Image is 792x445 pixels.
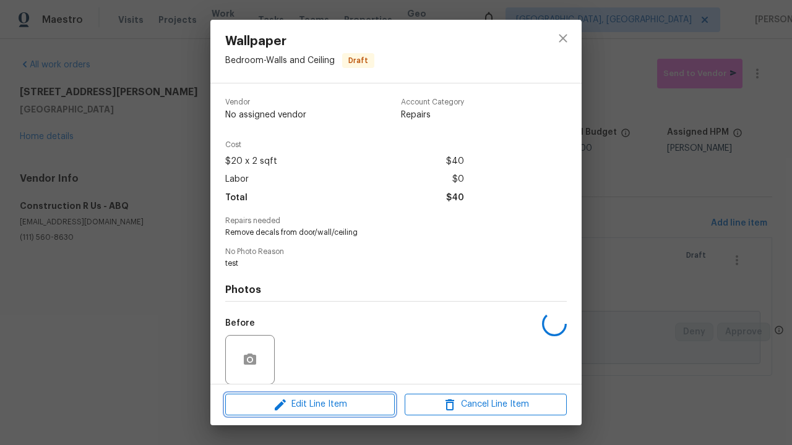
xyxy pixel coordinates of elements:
[225,141,464,149] span: Cost
[446,153,464,171] span: $40
[401,109,464,121] span: Repairs
[225,35,374,48] span: Wallpaper
[446,189,464,207] span: $40
[452,171,464,189] span: $0
[225,394,395,415] button: Edit Line Item
[225,171,249,189] span: Labor
[225,153,277,171] span: $20 x 2 sqft
[225,56,335,65] span: Bedroom - Walls and Ceiling
[225,284,567,296] h4: Photos
[225,227,533,238] span: Remove decals from door/wall/ceiling
[225,98,306,106] span: Vendor
[225,109,306,121] span: No assigned vendor
[548,23,578,53] button: close
[225,258,533,269] span: test
[225,248,567,256] span: No Photo Reason
[225,189,247,207] span: Total
[408,397,563,412] span: Cancel Line Item
[225,217,567,225] span: Repairs needed
[229,397,391,412] span: Edit Line Item
[343,54,373,67] span: Draft
[401,98,464,106] span: Account Category
[405,394,567,415] button: Cancel Line Item
[225,319,255,328] h5: Before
